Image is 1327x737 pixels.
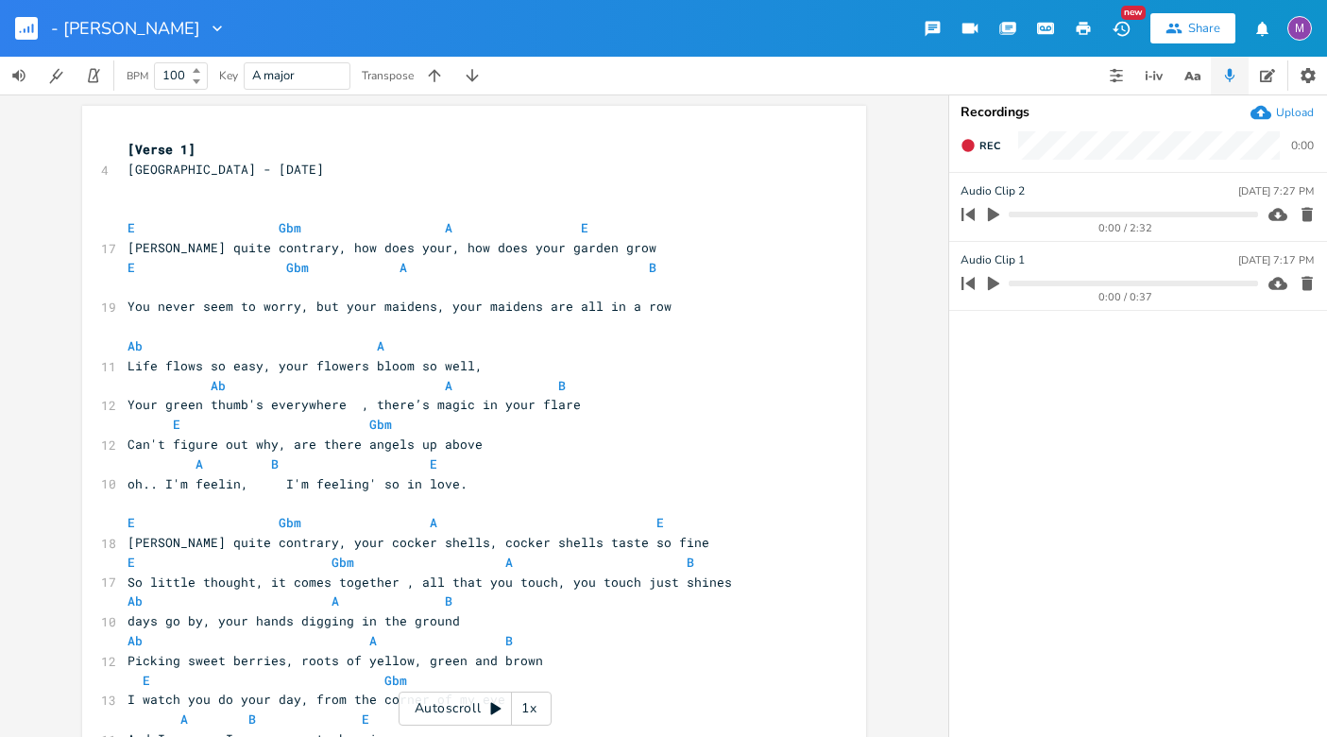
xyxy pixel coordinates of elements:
button: M [1287,7,1312,50]
span: E [143,672,150,689]
span: [Verse 1] [128,141,196,158]
div: melindameshad [1287,16,1312,41]
span: A [445,377,452,394]
button: Upload [1250,102,1314,123]
span: B [558,377,566,394]
span: oh.. I'm feelin, I'm feeling' so in love. [128,475,468,492]
span: A [180,711,188,728]
span: B [687,554,694,571]
span: A [445,219,452,236]
span: B [649,259,656,276]
span: A major [252,67,295,84]
span: A [505,554,513,571]
span: I watch you do your day, from the corner of my eye [128,691,505,708]
span: Your green thumb's everywhere , there’s magic in your flare [128,396,581,413]
button: Share [1150,13,1235,43]
span: E [656,514,664,531]
span: Picking sweet berries, roots of yellow, green and brown [128,652,543,669]
div: Key [219,70,238,81]
span: [GEOGRAPHIC_DATA] - [DATE] [128,161,324,178]
span: A [377,337,384,354]
div: [DATE] 7:27 PM [1238,186,1314,197]
span: Gbm [279,514,301,531]
div: Recordings [961,106,1316,119]
span: E [430,455,437,472]
div: [DATE] 7:17 PM [1238,255,1314,266]
div: Transpose [362,70,414,81]
span: So little thought, it comes together , all that you touch, you touch just shines [128,574,732,591]
span: You never seem to worry, but your maidens, your maidens are all in a row [128,298,672,315]
span: B [248,711,256,728]
div: 0:00 [1291,140,1314,151]
div: Share [1188,20,1220,37]
span: E [581,219,588,236]
div: 1x [512,692,546,726]
div: Autoscroll [399,692,552,726]
span: A [400,259,407,276]
span: Gbm [332,554,354,571]
span: - [PERSON_NAME] [51,20,200,37]
span: E [362,711,369,728]
span: Ab [128,337,143,354]
span: A [332,592,339,609]
button: New [1102,11,1140,45]
span: Ab [211,377,226,394]
span: Ab [128,592,143,609]
span: days go by, your hands digging in the ground [128,612,460,629]
span: Can't figure out why, are there angels up above [128,436,483,453]
span: E [128,259,135,276]
span: Life flows so easy, your flowers bloom so well, [128,357,483,374]
span: E [128,219,135,236]
span: E [128,554,135,571]
span: B [505,632,513,649]
div: BPM [127,71,148,81]
span: Gbm [279,219,301,236]
span: A [196,455,203,472]
div: 0:00 / 0:37 [994,292,1258,302]
span: Rec [979,139,1000,153]
span: A [430,514,437,531]
span: B [271,455,279,472]
span: Ab [128,632,143,649]
span: Gbm [286,259,309,276]
div: 0:00 / 2:32 [994,223,1258,233]
span: A [369,632,377,649]
span: E [173,416,180,433]
span: Gbm [369,416,392,433]
span: E [128,514,135,531]
div: Upload [1276,105,1314,120]
div: New [1121,6,1146,20]
span: [PERSON_NAME] quite contrary, your cocker shells, cocker shells taste so fine [128,534,709,551]
span: Audio Clip 1 [961,251,1025,269]
span: Gbm [384,672,407,689]
span: [PERSON_NAME] quite contrary, how does your, how does your garden grow [128,239,656,256]
span: Audio Clip 2 [961,182,1025,200]
button: Rec [953,130,1008,161]
span: B [445,592,452,609]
